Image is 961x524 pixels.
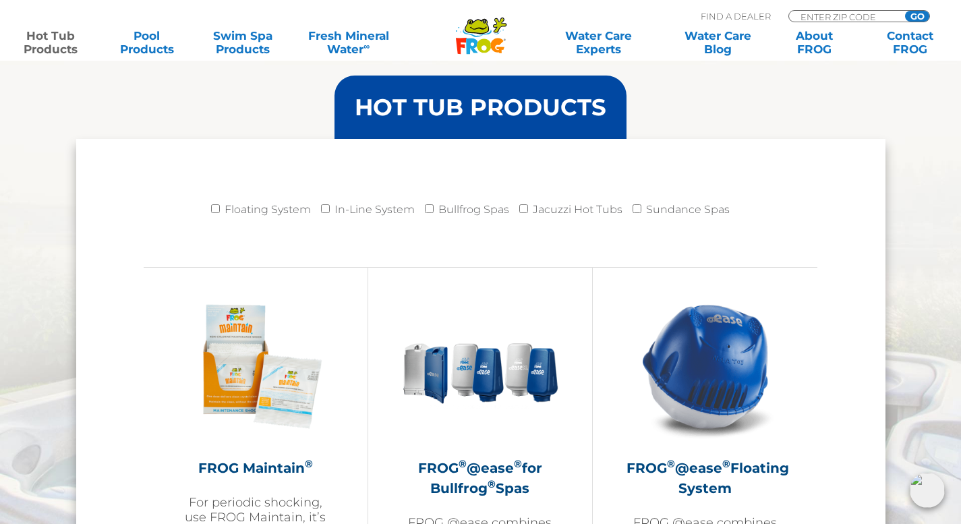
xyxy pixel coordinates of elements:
[225,196,311,223] label: Floating System
[910,473,945,508] img: openIcon
[488,477,496,490] sup: ®
[722,457,730,470] sup: ®
[905,11,929,22] input: GO
[459,457,467,470] sup: ®
[363,41,370,51] sup: ∞
[109,29,184,56] a: PoolProducts
[646,196,730,223] label: Sundance Spas
[627,458,784,498] h2: FROG @ease Floating System
[667,457,675,470] sup: ®
[777,29,852,56] a: AboutFROG
[305,457,313,470] sup: ®
[873,29,948,56] a: ContactFROG
[355,96,606,119] h3: HOT TUB PRODUCTS
[438,196,509,223] label: Bullfrog Spas
[627,288,784,444] img: hot-tub-product-atease-system-300x300.png
[533,196,622,223] label: Jacuzzi Hot Tubs
[701,10,771,22] p: Find A Dealer
[177,458,334,478] h2: FROG Maintain
[680,29,755,56] a: Water CareBlog
[301,29,395,56] a: Fresh MineralWater∞
[402,288,558,444] img: bullfrog-product-hero-300x300.png
[177,288,334,444] img: Frog_Maintain_Hero-2-v2-300x300.png
[206,29,281,56] a: Swim SpaProducts
[799,11,890,22] input: Zip Code Form
[538,29,660,56] a: Water CareExperts
[334,196,415,223] label: In-Line System
[13,29,88,56] a: Hot TubProducts
[514,457,522,470] sup: ®
[402,458,558,498] h2: FROG @ease for Bullfrog Spas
